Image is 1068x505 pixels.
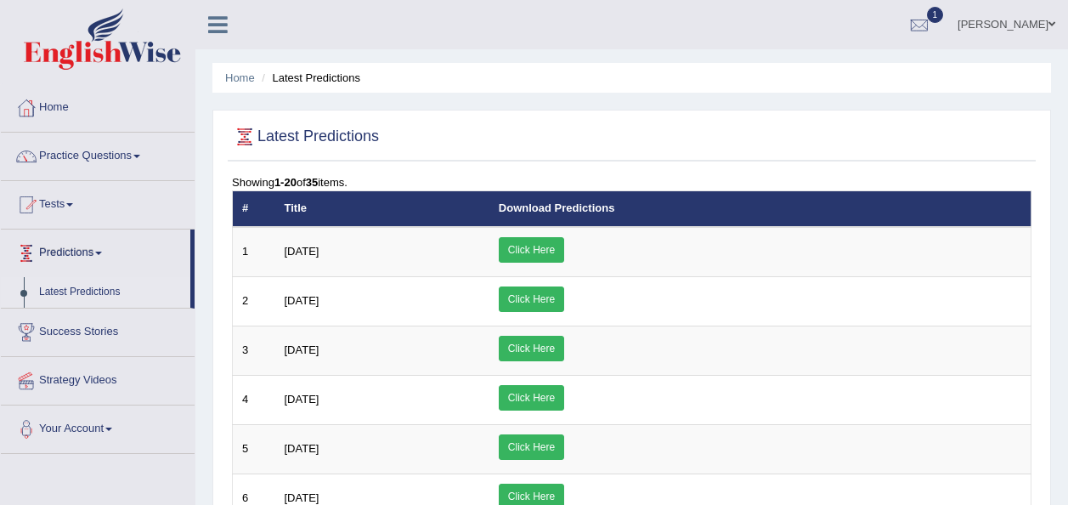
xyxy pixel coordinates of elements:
[285,442,319,455] span: [DATE]
[1,133,195,175] a: Practice Questions
[489,191,1031,227] th: Download Predictions
[285,393,319,406] span: [DATE]
[1,357,195,400] a: Strategy Videos
[285,294,319,307] span: [DATE]
[274,176,297,189] b: 1-20
[1,84,195,127] a: Home
[233,191,275,227] th: #
[499,336,564,361] a: Click Here
[233,326,275,375] td: 3
[1,230,190,272] a: Predictions
[927,7,944,23] span: 1
[499,434,564,460] a: Click Here
[232,124,379,150] h2: Latest Predictions
[499,237,564,263] a: Click Here
[257,70,360,86] li: Latest Predictions
[1,406,195,448] a: Your Account
[285,343,319,356] span: [DATE]
[233,276,275,326] td: 2
[233,375,275,424] td: 4
[225,71,255,84] a: Home
[499,287,564,312] a: Click Here
[1,309,195,351] a: Success Stories
[275,191,489,227] th: Title
[285,491,319,504] span: [DATE]
[1,181,195,224] a: Tests
[233,227,275,277] td: 1
[306,176,318,189] b: 35
[232,174,1031,190] div: Showing of items.
[285,245,319,258] span: [DATE]
[31,277,190,308] a: Latest Predictions
[499,385,564,411] a: Click Here
[233,424,275,474] td: 5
